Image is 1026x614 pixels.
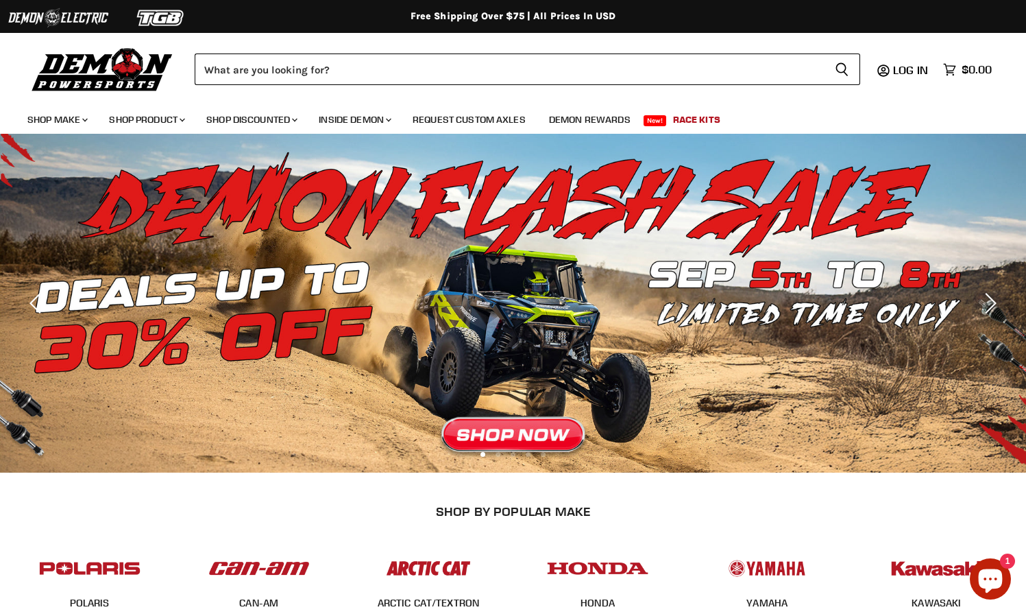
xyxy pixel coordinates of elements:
span: $0.00 [962,63,992,76]
a: Shop Make [17,106,96,134]
img: Demon Powersports [27,45,178,93]
li: Page dot 3 [511,452,515,457]
input: Search [195,54,824,85]
button: Next [975,290,1002,317]
img: POPULAR_MAKE_logo_6_76e8c46f-2d1e-4ecc-b320-194822857d41.jpg [883,547,990,589]
span: KAWASAKI [912,597,961,611]
a: YAMAHA [746,597,787,609]
li: Page dot 5 [541,452,546,457]
span: HONDA [581,597,615,611]
img: POPULAR_MAKE_logo_5_20258e7f-293c-4aac-afa8-159eaa299126.jpg [713,547,820,589]
span: Log in [893,63,928,77]
span: ARCTIC CAT/TEXTRON [378,597,480,611]
img: POPULAR_MAKE_logo_2_dba48cf1-af45-46d4-8f73-953a0f002620.jpg [36,547,143,589]
a: Shop Discounted [196,106,306,134]
a: Request Custom Axles [402,106,536,134]
img: Demon Electric Logo 2 [7,5,110,31]
a: Demon Rewards [539,106,641,134]
li: Page dot 2 [496,452,500,457]
a: Inside Demon [308,106,400,134]
li: Page dot 1 [480,452,485,457]
span: CAN-AM [239,597,278,611]
a: Race Kits [663,106,731,134]
button: Previous [24,290,51,317]
img: POPULAR_MAKE_logo_3_027535af-6171-4c5e-a9bc-f0eccd05c5d6.jpg [375,547,482,589]
img: TGB Logo 2 [110,5,212,31]
a: KAWASAKI [912,597,961,609]
span: New! [644,115,667,126]
a: $0.00 [936,60,999,80]
li: Page dot 4 [526,452,530,457]
a: POLARIS [70,597,110,609]
a: Log in [887,64,936,76]
a: Shop Product [99,106,193,134]
a: CAN-AM [239,597,278,609]
img: POPULAR_MAKE_logo_1_adc20308-ab24-48c4-9fac-e3c1a623d575.jpg [206,547,313,589]
form: Product [195,54,860,85]
inbox-online-store-chat: Shopify online store chat [966,558,1015,603]
img: POPULAR_MAKE_logo_4_4923a504-4bac-4306-a1be-165a52280178.jpg [544,547,651,589]
h2: SHOP BY POPULAR MAKE [17,504,1010,519]
a: ARCTIC CAT/TEXTRON [378,597,480,609]
a: HONDA [581,597,615,609]
span: POLARIS [70,597,110,611]
button: Search [824,54,860,85]
span: YAMAHA [746,597,787,611]
ul: Main menu [17,100,988,134]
